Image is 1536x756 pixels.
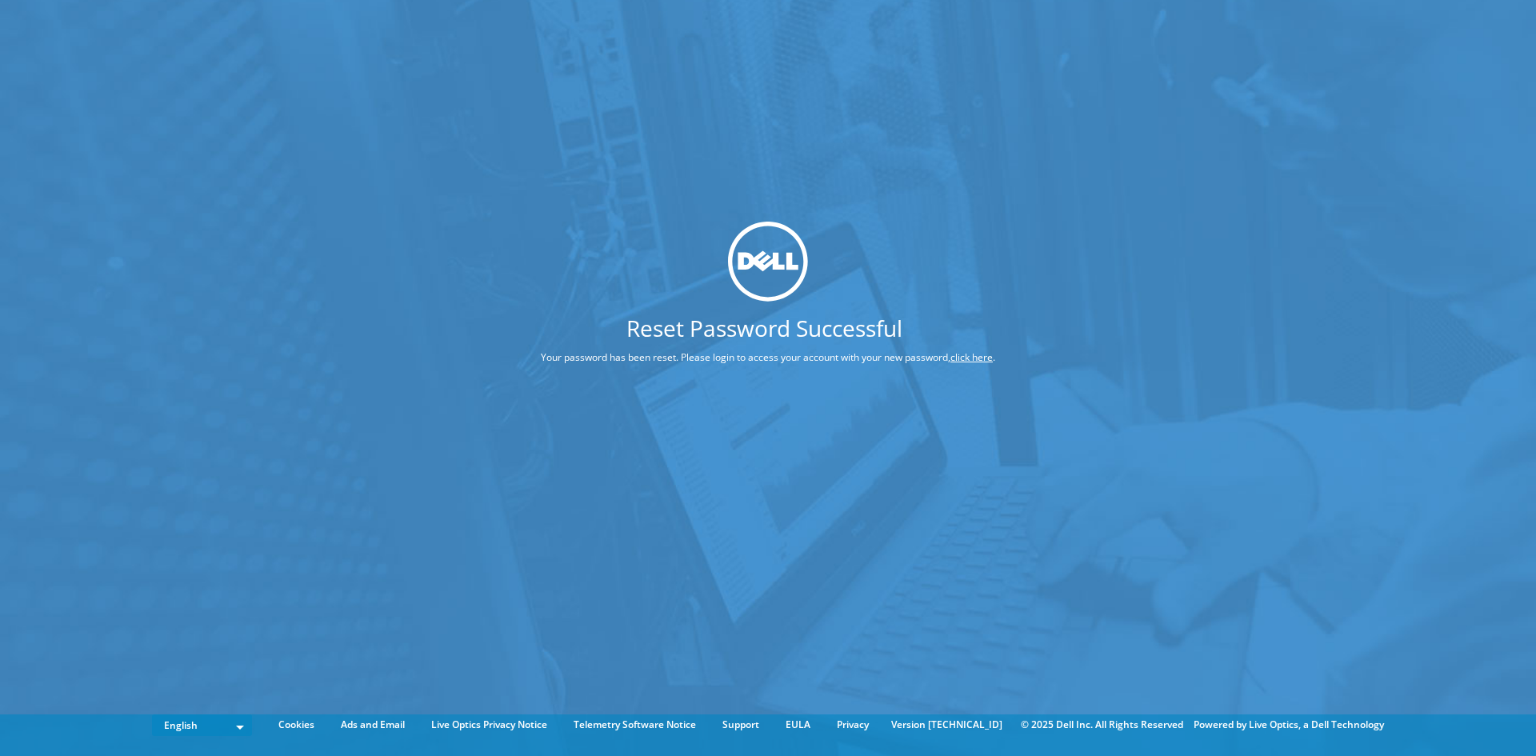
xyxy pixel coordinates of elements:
[825,716,881,734] a: Privacy
[1013,716,1191,734] li: © 2025 Dell Inc. All Rights Reserved
[710,716,771,734] a: Support
[562,716,708,734] a: Telemetry Software Notice
[728,222,808,302] img: dell_svg_logo.svg
[266,716,326,734] a: Cookies
[419,716,559,734] a: Live Optics Privacy Notice
[481,349,1055,366] p: Your password has been reset. Please login to access your account with your new password, .
[481,317,1047,339] h1: Reset Password Successful
[329,716,417,734] a: Ads and Email
[774,716,822,734] a: EULA
[1194,716,1384,734] li: Powered by Live Optics, a Dell Technology
[950,350,993,364] a: click here
[883,716,1010,734] li: Version [TECHNICAL_ID]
